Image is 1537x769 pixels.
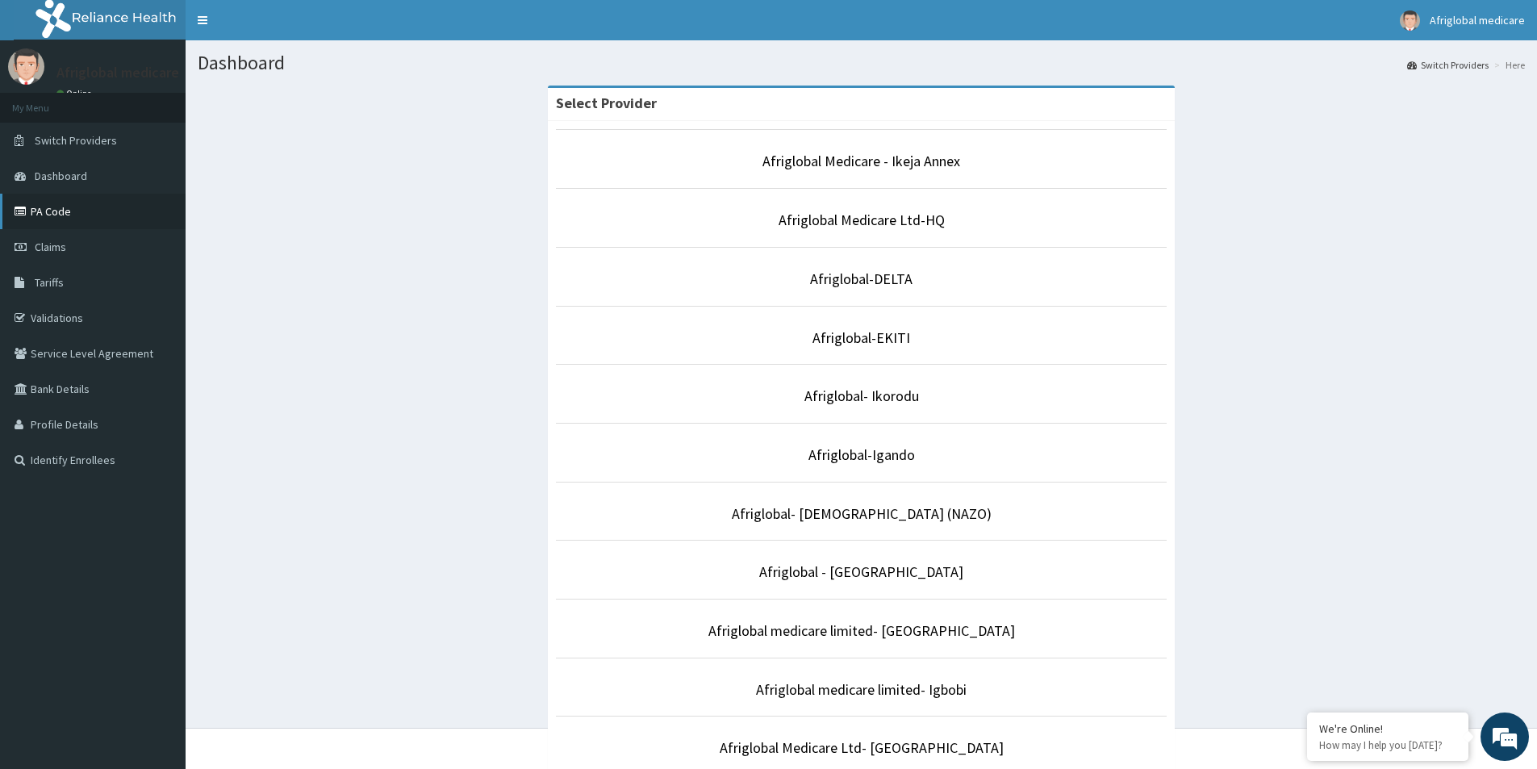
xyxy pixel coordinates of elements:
span: Afriglobal medicare [1430,13,1525,27]
a: Afriglobal Medicare Ltd- [GEOGRAPHIC_DATA] [720,738,1004,757]
a: Afriglobal- [DEMOGRAPHIC_DATA] (NAZO) [732,504,992,523]
h1: Dashboard [198,52,1525,73]
div: We're Online! [1319,721,1456,736]
a: Afriglobal - [GEOGRAPHIC_DATA] [759,562,963,581]
a: Afriglobal medicare limited- [GEOGRAPHIC_DATA] [708,621,1015,640]
p: Afriglobal medicare [56,65,179,80]
a: Afriglobal medicare limited- Igbobi [756,680,967,699]
strong: Select Provider [556,94,657,112]
img: User Image [1400,10,1420,31]
span: Tariffs [35,275,64,290]
a: Afriglobal-EKITI [812,328,910,347]
img: User Image [8,48,44,85]
p: How may I help you today? [1319,738,1456,752]
a: Afriglobal- Ikorodu [804,387,919,405]
li: Here [1490,58,1525,72]
a: Afriglobal-DELTA [810,270,913,288]
a: Switch Providers [1407,58,1489,72]
span: Claims [35,240,66,254]
span: Dashboard [35,169,87,183]
a: Afriglobal-Igando [808,445,915,464]
a: Afriglobal Medicare Ltd-HQ [779,211,945,229]
a: Online [56,88,95,99]
a: Afriglobal Medicare - Ikeja Annex [762,152,960,170]
span: Switch Providers [35,133,117,148]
